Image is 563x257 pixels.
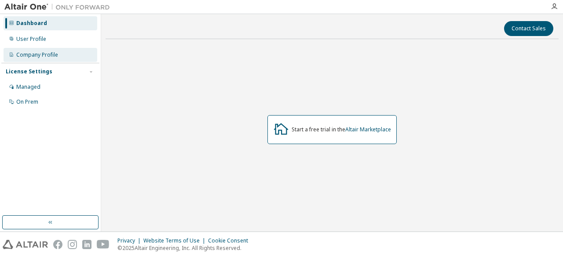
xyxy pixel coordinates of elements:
[82,240,91,249] img: linkedin.svg
[16,20,47,27] div: Dashboard
[16,36,46,43] div: User Profile
[3,240,48,249] img: altair_logo.svg
[16,83,40,90] div: Managed
[6,68,52,75] div: License Settings
[16,51,58,58] div: Company Profile
[117,244,253,252] p: © 2025 Altair Engineering, Inc. All Rights Reserved.
[4,3,114,11] img: Altair One
[208,237,253,244] div: Cookie Consent
[143,237,208,244] div: Website Terms of Use
[53,240,62,249] img: facebook.svg
[345,126,391,133] a: Altair Marketplace
[97,240,110,249] img: youtube.svg
[68,240,77,249] img: instagram.svg
[16,98,38,105] div: On Prem
[504,21,553,36] button: Contact Sales
[117,237,143,244] div: Privacy
[292,126,391,133] div: Start a free trial in the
